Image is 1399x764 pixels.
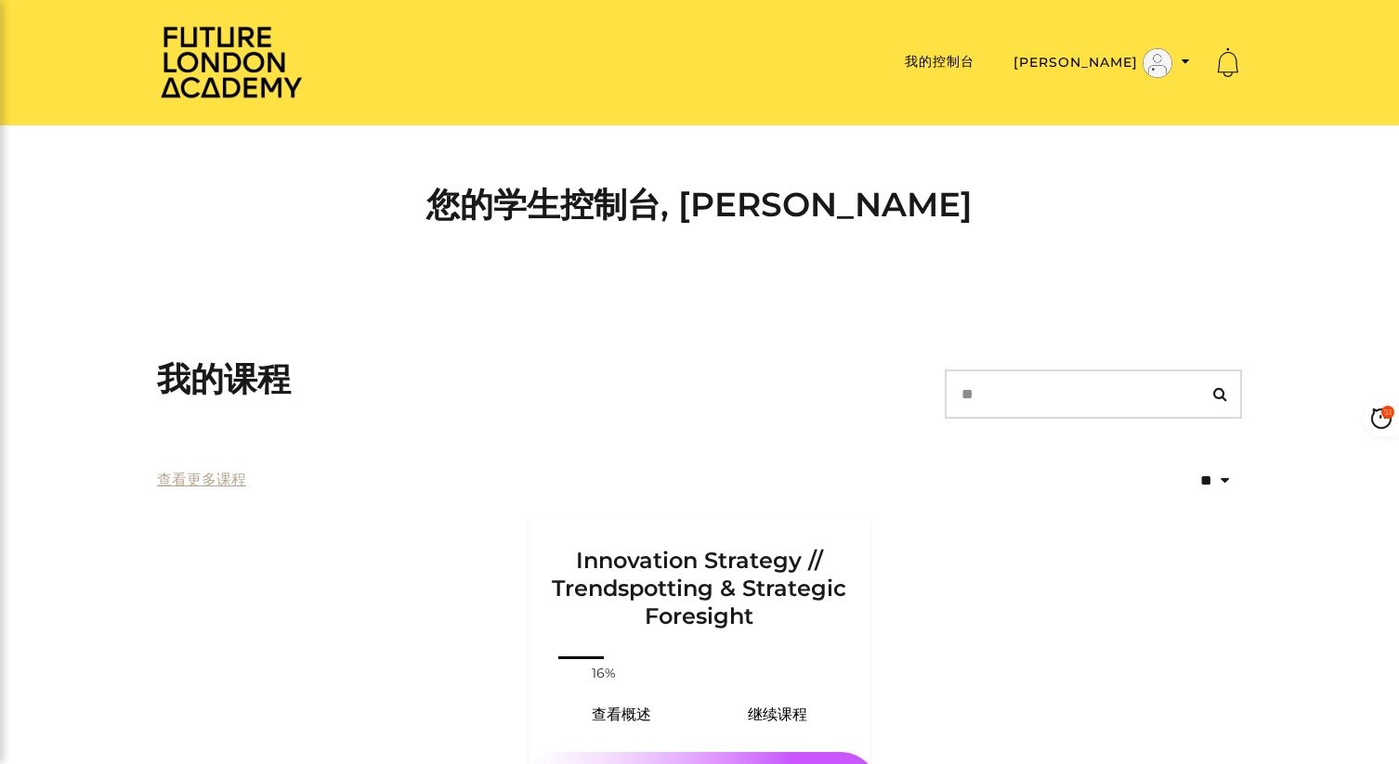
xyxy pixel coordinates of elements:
[551,517,848,630] h3: Innovation Strategy // Trendspotting & Strategic Foresight
[157,24,306,99] img: Home Page
[582,664,626,683] span: 16%
[157,469,246,491] a: 查看更多课程
[543,693,699,737] a: Innovation Strategy // Trendspotting & Strategic Foresight: 查看概述
[905,53,974,70] a: 我的控制台
[1008,47,1196,79] button: 切换菜单
[699,693,856,737] a: Innovation Strategy // Trendspotting & Strategic Foresight: 继续课程
[157,185,1242,225] h2: 您的学生控制台, [PERSON_NAME]
[1180,459,1242,502] select: status
[157,359,291,399] h3: 我的课程
[529,517,870,653] a: Innovation Strategy // Trendspotting & Strategic Foresight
